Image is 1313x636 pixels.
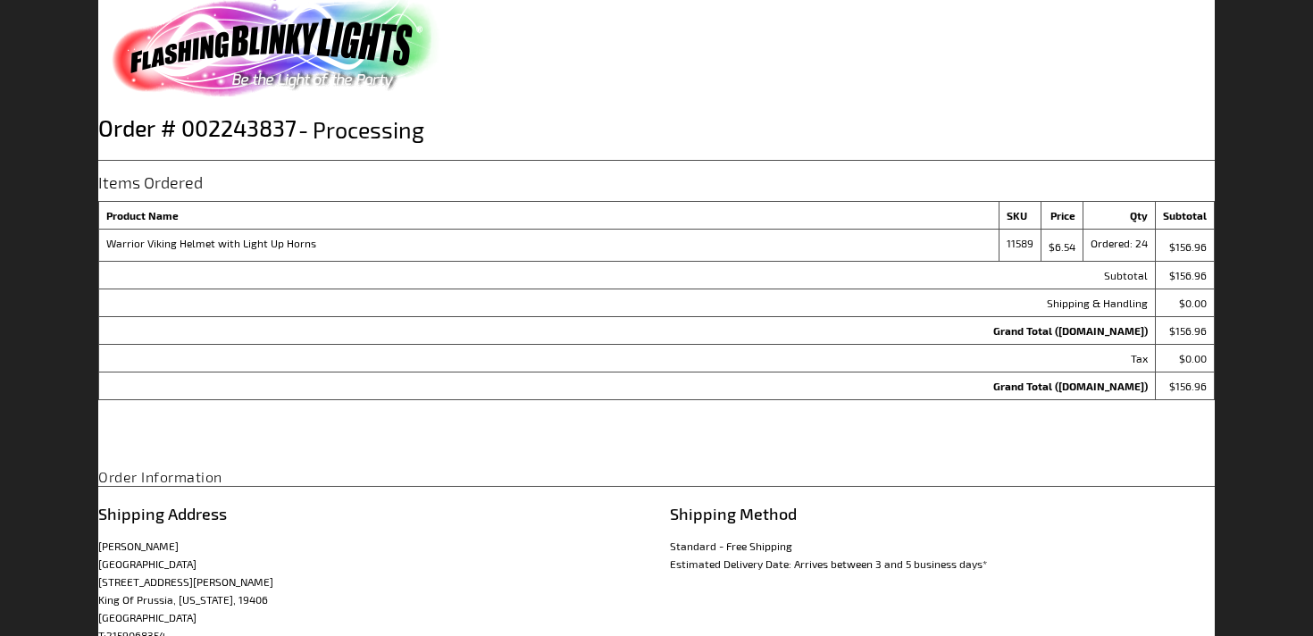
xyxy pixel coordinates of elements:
[1091,237,1135,249] span: Ordered
[993,324,1148,337] strong: Grand Total ([DOMAIN_NAME])
[1083,201,1155,229] th: Qty
[99,289,1156,316] th: Shipping & Handling
[1049,240,1075,253] span: $6.54
[98,114,297,141] span: Order # 002243837
[297,114,424,142] span: Processing
[670,504,797,523] span: Shipping Method
[670,557,791,570] span: Estimated Delivery Date:
[670,537,1215,573] div: Standard - Free Shipping
[99,261,1156,289] th: Subtotal
[1169,380,1207,392] span: $156.96
[98,174,203,192] strong: Items Ordered
[1169,324,1207,337] span: $156.96
[999,201,1041,229] th: SKU
[1041,201,1083,229] th: Price
[98,504,227,523] span: Shipping Address
[99,201,999,229] th: Product Name
[98,468,222,485] strong: Order Information
[993,380,1148,392] strong: Grand Total ([DOMAIN_NAME])
[794,557,987,570] span: Arrives between 3 and 5 business days*
[1155,201,1214,229] th: Subtotal
[1135,237,1148,249] span: 24
[99,344,1156,372] th: Tax
[1179,352,1207,364] span: $0.00
[106,237,991,249] strong: Warrior Viking Helmet with Light Up Horns
[1169,240,1207,253] span: $156.96
[1169,269,1207,281] span: $156.96
[999,229,1041,261] td: 11589
[1179,297,1207,309] span: $0.00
